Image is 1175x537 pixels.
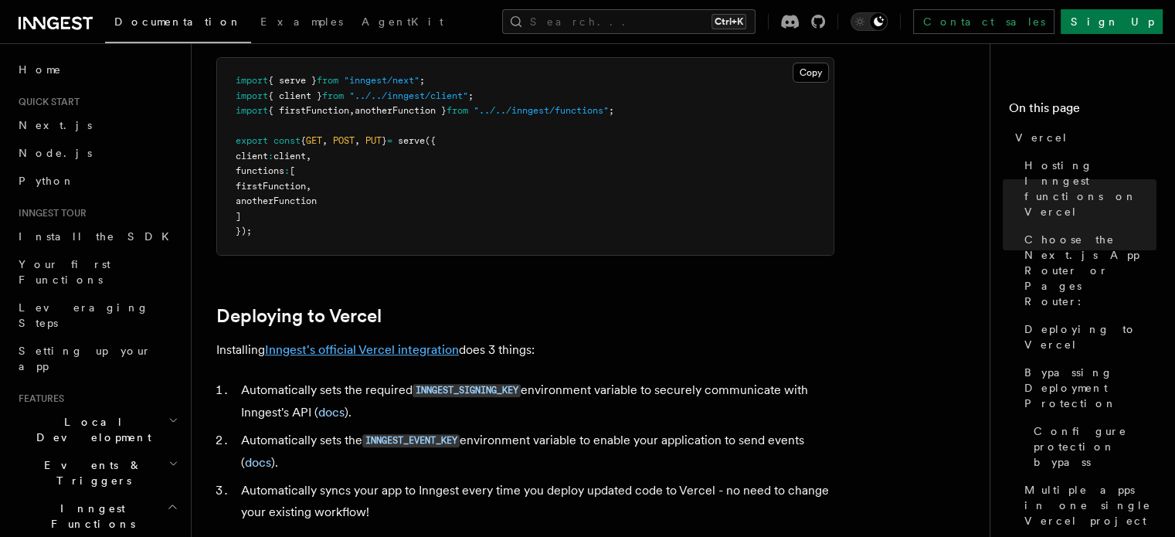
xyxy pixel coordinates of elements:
[260,15,343,28] span: Examples
[12,337,182,380] a: Setting up your app
[1018,359,1156,417] a: Bypassing Deployment Protection
[216,339,834,361] p: Installing does 3 things:
[352,5,453,42] a: AgentKit
[793,63,829,83] button: Copy
[851,12,888,31] button: Toggle dark mode
[105,5,251,43] a: Documentation
[301,135,306,146] span: {
[12,451,182,495] button: Events & Triggers
[12,294,182,337] a: Leveraging Steps
[12,408,182,451] button: Local Development
[1015,130,1068,145] span: Vercel
[236,211,241,222] span: ]
[12,167,182,195] a: Python
[1024,158,1156,219] span: Hosting Inngest functions on Vercel
[12,414,168,445] span: Local Development
[236,430,834,474] li: Automatically sets the environment variable to enable your application to send events ( ).
[236,379,834,423] li: Automatically sets the required environment variable to securely communicate with Inngest's API ( ).
[273,135,301,146] span: const
[12,207,87,219] span: Inngest tour
[245,455,271,470] a: docs
[236,226,252,236] span: });
[387,135,392,146] span: =
[333,135,355,146] span: POST
[236,151,268,161] span: client
[19,345,151,372] span: Setting up your app
[236,195,317,206] span: anotherFunction
[236,90,268,101] span: import
[12,250,182,294] a: Your first Functions
[12,139,182,167] a: Node.js
[349,105,355,116] span: ,
[236,480,834,523] li: Automatically syncs your app to Inngest every time you deploy updated code to Vercel - no need to...
[216,305,382,327] a: Deploying to Vercel
[419,75,425,86] span: ;
[12,96,80,108] span: Quick start
[474,105,609,116] span: "../../inngest/functions"
[273,151,306,161] span: client
[251,5,352,42] a: Examples
[12,56,182,83] a: Home
[362,15,443,28] span: AgentKit
[12,393,64,405] span: Features
[19,175,75,187] span: Python
[317,75,338,86] span: from
[268,75,317,86] span: { serve }
[236,105,268,116] span: import
[1024,365,1156,411] span: Bypassing Deployment Protection
[1024,482,1156,529] span: Multiple apps in one single Vercel project
[236,165,284,176] span: functions
[322,90,344,101] span: from
[236,75,268,86] span: import
[268,105,349,116] span: { firstFunction
[268,151,273,161] span: :
[349,90,468,101] span: "../../inngest/client"
[306,135,322,146] span: GET
[609,105,614,116] span: ;
[12,223,182,250] a: Install the SDK
[1018,476,1156,535] a: Multiple apps in one single Vercel project
[413,384,521,397] code: INNGEST_SIGNING_KEY
[413,382,521,397] a: INNGEST_SIGNING_KEY
[19,62,62,77] span: Home
[284,165,290,176] span: :
[398,135,425,146] span: serve
[114,15,242,28] span: Documentation
[382,135,387,146] span: }
[236,181,306,192] span: firstFunction
[362,433,460,447] a: INNGEST_EVENT_KEY
[1018,151,1156,226] a: Hosting Inngest functions on Vercel
[12,457,168,488] span: Events & Triggers
[1034,423,1156,470] span: Configure protection bypass
[19,147,92,159] span: Node.js
[1024,321,1156,352] span: Deploying to Vercel
[362,434,460,447] code: INNGEST_EVENT_KEY
[502,9,756,34] button: Search...Ctrl+K
[1024,232,1156,309] span: Choose the Next.js App Router or Pages Router:
[711,14,746,29] kbd: Ctrl+K
[365,135,382,146] span: PUT
[1027,417,1156,476] a: Configure protection bypass
[425,135,436,146] span: ({
[19,119,92,131] span: Next.js
[355,135,360,146] span: ,
[265,342,459,357] a: Inngest's official Vercel integration
[19,230,178,243] span: Install the SDK
[19,258,110,286] span: Your first Functions
[318,405,345,420] a: docs
[268,90,322,101] span: { client }
[913,9,1054,34] a: Contact sales
[1018,315,1156,359] a: Deploying to Vercel
[1009,124,1156,151] a: Vercel
[306,151,311,161] span: ,
[290,165,295,176] span: [
[19,301,149,329] span: Leveraging Steps
[1018,226,1156,315] a: Choose the Next.js App Router or Pages Router:
[236,135,268,146] span: export
[447,105,468,116] span: from
[468,90,474,101] span: ;
[344,75,419,86] span: "inngest/next"
[306,181,311,192] span: ,
[1061,9,1163,34] a: Sign Up
[1009,99,1156,124] h4: On this page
